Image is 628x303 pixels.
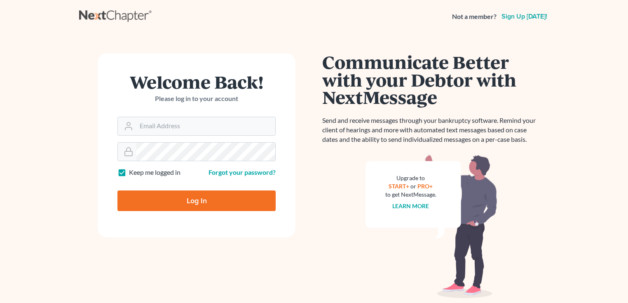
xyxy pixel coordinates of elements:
[322,116,541,144] p: Send and receive messages through your bankruptcy software. Remind your client of hearings and mo...
[117,94,276,103] p: Please log in to your account
[411,183,417,190] span: or
[209,168,276,176] a: Forgot your password?
[136,117,275,135] input: Email Address
[418,183,433,190] a: PRO+
[393,202,429,209] a: Learn more
[117,190,276,211] input: Log In
[500,13,549,20] a: Sign up [DATE]!
[366,154,497,298] img: nextmessage_bg-59042aed3d76b12b5cd301f8e5b87938c9018125f34e5fa2b7a6b67550977c72.svg
[385,174,436,182] div: Upgrade to
[129,168,180,177] label: Keep me logged in
[385,190,436,199] div: to get NextMessage.
[322,53,541,106] h1: Communicate Better with your Debtor with NextMessage
[389,183,410,190] a: START+
[452,12,497,21] strong: Not a member?
[117,73,276,91] h1: Welcome Back!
